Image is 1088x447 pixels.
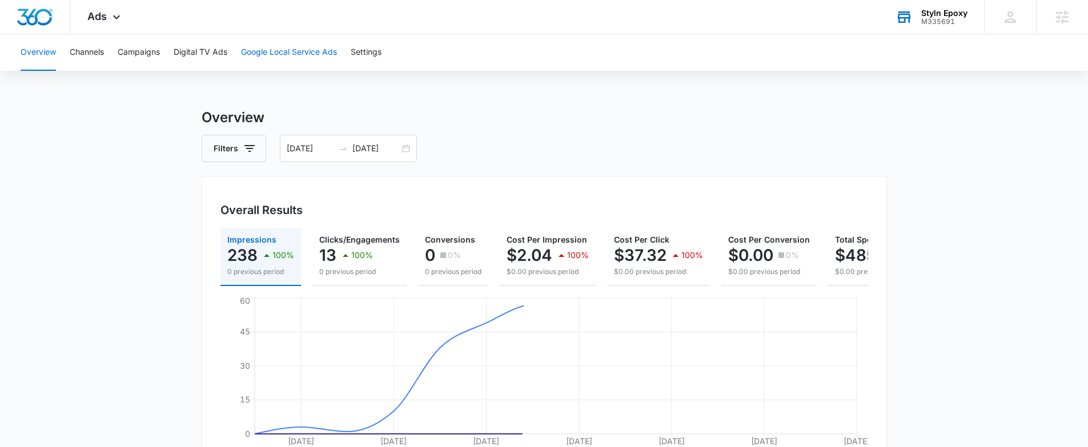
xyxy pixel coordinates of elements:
button: Channels [70,34,104,71]
tspan: [DATE] [658,436,684,446]
span: swap-right [339,144,348,153]
p: 100% [272,251,294,259]
tspan: 60 [240,296,250,305]
p: $485.14 [835,246,897,264]
button: Google Local Service Ads [241,34,337,71]
tspan: 30 [240,361,250,371]
button: Settings [351,34,382,71]
span: to [339,144,348,153]
div: v 4.0.25 [32,18,56,27]
p: 238 [227,246,258,264]
span: Ads [87,10,107,22]
img: logo_orange.svg [18,18,27,27]
img: website_grey.svg [18,30,27,39]
div: Keywords by Traffic [126,67,192,75]
p: $0.00 previous period [614,267,703,277]
tspan: [DATE] [473,436,499,446]
input: Start date [287,142,334,155]
input: End date [352,142,400,155]
tspan: [DATE] [565,436,592,446]
span: Impressions [227,235,276,244]
div: account name [921,9,967,18]
p: 100% [681,251,703,259]
p: $0.00 [728,246,773,264]
p: 0 previous period [227,267,294,277]
p: $37.32 [614,246,667,264]
tspan: 15 [240,394,250,404]
tspan: [DATE] [844,436,870,446]
span: Conversions [425,235,475,244]
span: Clicks/Engagements [319,235,400,244]
p: $0.00 previous period [835,267,934,277]
tspan: 45 [240,327,250,336]
tspan: [DATE] [288,436,314,446]
h3: Overview [202,107,887,128]
div: Domain Overview [43,67,102,75]
span: Cost Per Impression [507,235,587,244]
p: $0.00 previous period [728,267,810,277]
tspan: 0 [245,429,250,438]
button: Filters [202,135,266,162]
p: 0 previous period [425,267,481,277]
p: $0.00 previous period [507,267,589,277]
p: 100% [567,251,589,259]
span: Total Spend [835,235,882,244]
button: Campaigns [118,34,160,71]
div: account id [921,18,967,26]
span: Cost Per Conversion [728,235,810,244]
span: Cost Per Click [614,235,669,244]
tspan: [DATE] [380,436,407,446]
button: Digital TV Ads [174,34,227,71]
div: Domain: [DOMAIN_NAME] [30,30,126,39]
p: 0% [786,251,799,259]
p: $2.04 [507,246,552,264]
p: 0% [448,251,461,259]
button: Overview [21,34,56,71]
img: tab_domain_overview_orange.svg [31,66,40,75]
p: 100% [351,251,373,259]
img: tab_keywords_by_traffic_grey.svg [114,66,123,75]
p: 13 [319,246,336,264]
tspan: [DATE] [750,436,777,446]
p: 0 [425,246,435,264]
p: 0 previous period [319,267,400,277]
h3: Overall Results [220,202,303,219]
